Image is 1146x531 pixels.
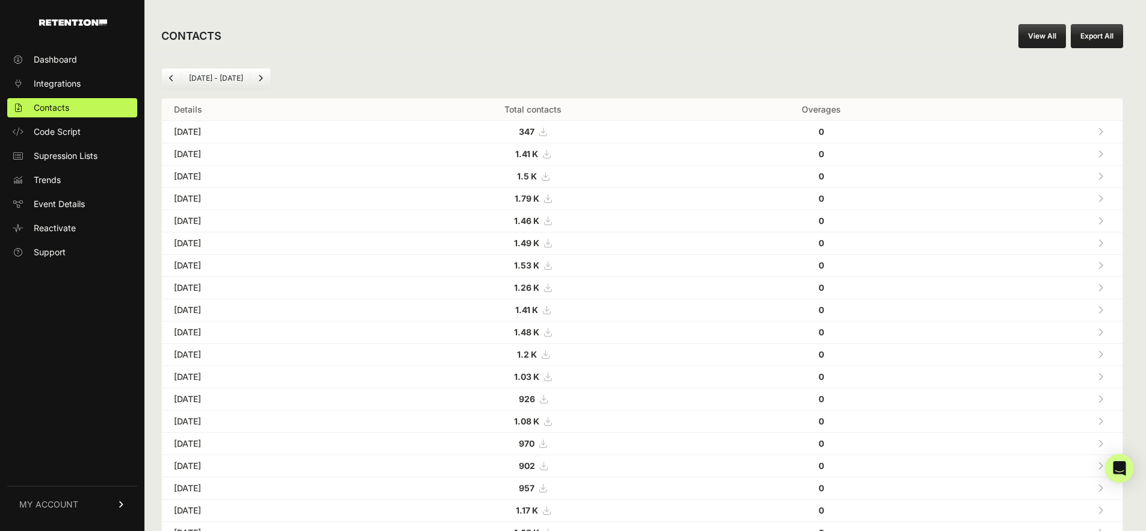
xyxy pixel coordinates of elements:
[819,305,824,315] strong: 0
[514,260,551,270] a: 1.53 K
[514,216,539,226] strong: 1.46 K
[514,282,551,293] a: 1.26 K
[514,371,551,382] a: 1.03 K
[519,126,547,137] a: 347
[519,438,547,449] a: 970
[1105,454,1134,483] div: Open Intercom Messenger
[515,193,551,203] a: 1.79 K
[162,321,371,344] td: [DATE]
[181,73,250,83] li: [DATE] - [DATE]
[162,344,371,366] td: [DATE]
[162,69,181,88] a: Previous
[514,216,551,226] a: 1.46 K
[34,78,81,90] span: Integrations
[514,282,539,293] strong: 1.26 K
[515,305,538,315] strong: 1.41 K
[34,150,98,162] span: Supression Lists
[162,366,371,388] td: [DATE]
[514,260,539,270] strong: 1.53 K
[515,305,550,315] a: 1.41 K
[34,102,69,114] span: Contacts
[162,299,371,321] td: [DATE]
[34,246,66,258] span: Support
[819,483,824,493] strong: 0
[819,461,824,471] strong: 0
[162,411,371,433] td: [DATE]
[519,461,547,471] a: 902
[39,19,107,26] img: Retention.com
[1018,24,1066,48] a: View All
[162,232,371,255] td: [DATE]
[1071,24,1123,48] button: Export All
[162,188,371,210] td: [DATE]
[519,394,535,404] strong: 926
[514,416,539,426] strong: 1.08 K
[19,498,78,511] span: MY ACCOUNT
[819,260,824,270] strong: 0
[819,327,824,337] strong: 0
[161,28,221,45] h2: CONTACTS
[162,477,371,500] td: [DATE]
[7,50,137,69] a: Dashboard
[162,388,371,411] td: [DATE]
[162,121,371,143] td: [DATE]
[517,171,549,181] a: 1.5 K
[162,277,371,299] td: [DATE]
[695,99,947,121] th: Overages
[519,126,534,137] strong: 347
[515,149,538,159] strong: 1.41 K
[516,505,538,515] strong: 1.17 K
[162,143,371,166] td: [DATE]
[7,74,137,93] a: Integrations
[819,193,824,203] strong: 0
[34,174,61,186] span: Trends
[819,282,824,293] strong: 0
[7,219,137,238] a: Reactivate
[34,54,77,66] span: Dashboard
[514,238,539,248] strong: 1.49 K
[162,99,371,121] th: Details
[819,371,824,382] strong: 0
[162,433,371,455] td: [DATE]
[162,455,371,477] td: [DATE]
[515,149,550,159] a: 1.41 K
[519,483,534,493] strong: 957
[514,327,539,337] strong: 1.48 K
[516,505,550,515] a: 1.17 K
[7,170,137,190] a: Trends
[371,99,695,121] th: Total contacts
[819,438,824,449] strong: 0
[819,349,824,359] strong: 0
[819,238,824,248] strong: 0
[819,216,824,226] strong: 0
[7,243,137,262] a: Support
[519,438,534,449] strong: 970
[819,416,824,426] strong: 0
[34,126,81,138] span: Code Script
[162,255,371,277] td: [DATE]
[515,193,539,203] strong: 1.79 K
[34,222,76,234] span: Reactivate
[7,122,137,141] a: Code Script
[819,505,824,515] strong: 0
[517,349,537,359] strong: 1.2 K
[514,371,539,382] strong: 1.03 K
[7,98,137,117] a: Contacts
[819,171,824,181] strong: 0
[519,483,547,493] a: 957
[819,126,824,137] strong: 0
[162,500,371,522] td: [DATE]
[162,210,371,232] td: [DATE]
[514,327,551,337] a: 1.48 K
[514,416,551,426] a: 1.08 K
[514,238,551,248] a: 1.49 K
[162,166,371,188] td: [DATE]
[517,171,537,181] strong: 1.5 K
[519,461,535,471] strong: 902
[34,198,85,210] span: Event Details
[251,69,270,88] a: Next
[7,194,137,214] a: Event Details
[7,146,137,166] a: Supression Lists
[517,349,549,359] a: 1.2 K
[7,486,137,523] a: MY ACCOUNT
